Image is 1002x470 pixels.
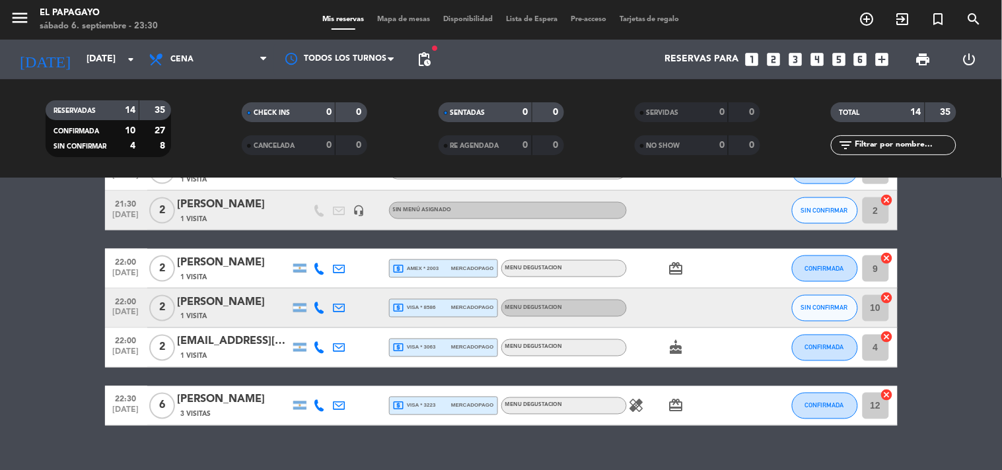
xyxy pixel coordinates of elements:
[450,110,485,116] span: SENTADAS
[393,400,405,412] i: local_atm
[254,143,295,149] span: CANCELADA
[431,44,439,52] span: fiber_manual_record
[749,108,757,117] strong: 0
[830,51,847,68] i: looks_5
[947,40,992,79] div: LOG OUT
[149,255,175,282] span: 2
[54,128,99,135] span: CONFIRMADA
[149,335,175,361] span: 2
[10,8,30,28] i: menu
[40,20,158,33] div: sábado 6. septiembre - 23:30
[110,308,143,323] span: [DATE]
[110,195,143,211] span: 21:30
[178,254,290,271] div: [PERSON_NAME]
[451,401,493,410] span: mercadopago
[792,295,858,321] button: SIN CONFIRMAR
[505,265,563,271] span: MENU DEGUSTACION
[110,391,143,406] span: 22:30
[880,291,894,304] i: cancel
[664,54,738,65] span: Reservas para
[393,207,452,213] span: Sin menú asignado
[808,51,826,68] i: looks_4
[931,11,947,27] i: turned_in_not
[941,108,954,117] strong: 35
[326,108,332,117] strong: 0
[505,305,563,310] span: MENU DEGUSTACION
[393,302,436,314] span: visa * 8586
[181,409,211,420] span: 3 Visitas
[357,141,365,150] strong: 0
[371,16,437,23] span: Mapa de mesas
[130,141,135,151] strong: 4
[316,16,371,23] span: Mis reservas
[110,253,143,269] span: 22:00
[668,261,684,277] i: card_giftcard
[564,16,613,23] span: Pre-acceso
[155,106,168,115] strong: 35
[450,143,499,149] span: RE AGENDADA
[451,304,493,312] span: mercadopago
[647,143,680,149] span: NO SHOW
[749,141,757,150] strong: 0
[719,141,725,150] strong: 0
[393,263,439,275] span: amex * 2003
[787,51,804,68] i: looks_3
[170,55,194,64] span: Cena
[178,333,290,351] div: [EMAIL_ADDRESS][DOMAIN_NAME]
[966,11,982,27] i: search
[178,391,290,409] div: [PERSON_NAME]
[880,331,894,344] i: cancel
[792,335,858,361] button: CONFIRMADA
[451,264,493,273] span: mercadopago
[393,342,405,354] i: local_atm
[326,141,332,150] strong: 0
[553,141,561,150] strong: 0
[792,255,858,282] button: CONFIRMADA
[123,51,139,67] i: arrow_drop_down
[499,16,564,23] span: Lista de Espera
[805,402,844,409] span: CONFIRMADA
[853,138,956,152] input: Filtrar por nombre...
[668,398,684,414] i: card_giftcard
[149,393,175,419] span: 6
[505,345,563,350] span: MENU DEGUSTACION
[181,272,207,283] span: 1 Visita
[911,108,921,117] strong: 14
[181,214,207,224] span: 1 Visita
[181,351,207,362] span: 1 Visita
[393,342,436,354] span: visa * 3063
[181,312,207,322] span: 1 Visita
[54,143,106,150] span: SIN CONFIRMAR
[110,293,143,308] span: 22:00
[505,403,563,408] span: MENU DEGUSTACION
[10,45,80,74] i: [DATE]
[125,126,135,135] strong: 10
[915,51,931,67] span: print
[859,11,875,27] i: add_circle_outline
[801,304,848,312] span: SIN CONFIRMAR
[523,108,528,117] strong: 0
[357,108,365,117] strong: 0
[393,302,405,314] i: local_atm
[54,108,96,114] span: RESERVADAS
[895,11,911,27] i: exit_to_app
[553,108,561,117] strong: 0
[149,295,175,321] span: 2
[805,265,844,272] span: CONFIRMADA
[40,7,158,20] div: El Papagayo
[451,343,493,352] span: mercadopago
[110,348,143,363] span: [DATE]
[719,108,725,117] strong: 0
[181,174,207,185] span: 1 Visita
[880,193,894,207] i: cancel
[437,16,499,23] span: Disponibilidad
[805,344,844,351] span: CONFIRMADA
[393,400,436,412] span: visa * 3223
[792,197,858,224] button: SIN CONFIRMAR
[110,406,143,421] span: [DATE]
[765,51,782,68] i: looks_two
[743,51,760,68] i: looks_one
[647,110,679,116] span: SERVIDAS
[110,269,143,284] span: [DATE]
[254,110,290,116] span: CHECK INS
